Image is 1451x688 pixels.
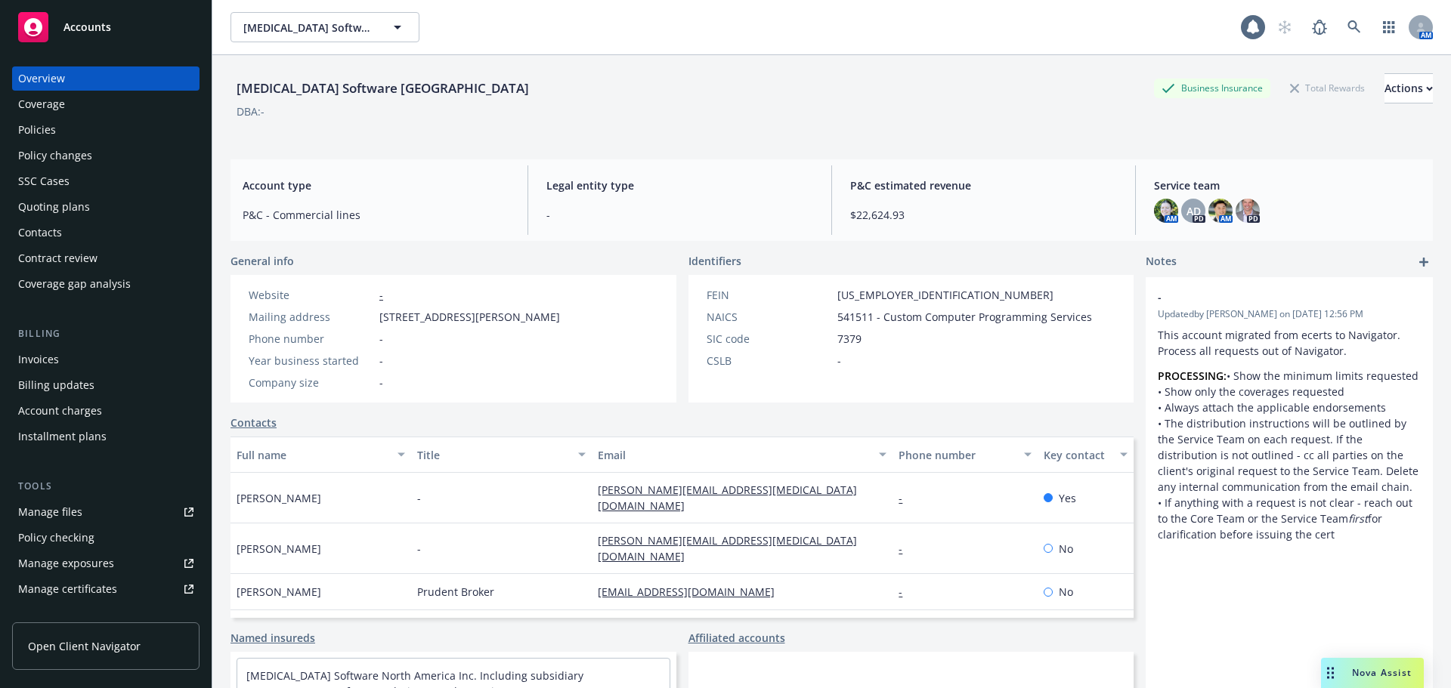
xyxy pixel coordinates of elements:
span: General info [230,253,294,269]
a: Account charges [12,399,200,423]
span: - [379,331,383,347]
div: Key contact [1044,447,1111,463]
span: - [379,375,383,390]
span: 541511 - Custom Computer Programming Services [837,309,1092,325]
span: - [417,541,421,557]
div: Website [249,287,373,303]
span: Open Client Navigator [28,638,141,654]
a: Policy checking [12,526,200,550]
span: Service team [1154,177,1421,193]
div: Invoices [18,347,59,372]
div: Phone number [249,331,373,347]
span: [STREET_ADDRESS][PERSON_NAME] [379,309,560,325]
div: Total Rewards [1282,79,1372,97]
div: Manage exposures [18,551,114,575]
a: - [899,491,914,505]
button: Title [411,437,592,473]
button: Full name [230,437,411,473]
div: CSLB [707,353,831,369]
p: This account migrated from ecerts to Navigator. Process all requests out of Navigator. [1158,327,1421,359]
span: $22,624.93 [850,207,1117,223]
span: Legal entity type [546,177,813,193]
span: - [379,353,383,369]
div: Contacts [18,221,62,245]
div: Coverage gap analysis [18,272,131,296]
a: Policy changes [12,143,200,168]
span: [PERSON_NAME] [237,541,321,557]
span: Updated by [PERSON_NAME] on [DATE] 12:56 PM [1158,307,1421,321]
span: - [837,353,841,369]
div: Policy checking [18,526,94,550]
button: Nova Assist [1321,658,1424,688]
span: - [417,490,421,506]
div: FEIN [707,287,831,303]
div: Manage claims [18,603,94,627]
button: Actions [1384,73,1433,103]
a: Start snowing [1270,12,1300,42]
a: Overview [12,66,200,91]
span: 7379 [837,331,862,347]
div: Mailing address [249,309,373,325]
a: [EMAIL_ADDRESS][DOMAIN_NAME] [598,585,787,599]
a: Named insureds [230,630,315,646]
span: Yes [1059,490,1076,506]
a: Quoting plans [12,195,200,219]
div: Billing [12,326,200,341]
p: • Show the minimum limits requested • Show only the coverages requested • Always attach the appli... [1158,368,1421,542]
a: Search [1339,12,1369,42]
span: P&C - Commercial lines [243,207,509,223]
div: Billing updates [18,373,94,397]
div: Year business started [249,353,373,369]
a: Coverage gap analysis [12,272,200,296]
a: Affiliated accounts [688,630,785,646]
a: add [1415,253,1433,271]
span: - [1158,289,1381,305]
a: - [899,585,914,599]
a: Contacts [12,221,200,245]
div: SIC code [707,331,831,347]
div: Coverage [18,92,65,116]
button: Phone number [893,437,1037,473]
div: Contract review [18,246,97,270]
div: -Updatedby [PERSON_NAME] on [DATE] 12:56 PMThis account migrated from ecerts to Navigator. Proces... [1146,277,1433,554]
div: Phone number [899,447,1014,463]
strong: PROCESSING: [1158,369,1227,383]
div: Actions [1384,74,1433,103]
a: [PERSON_NAME][EMAIL_ADDRESS][MEDICAL_DATA][DOMAIN_NAME] [598,483,857,513]
span: Accounts [63,21,111,33]
span: Identifiers [688,253,741,269]
a: - [379,288,383,302]
a: Switch app [1374,12,1404,42]
span: Notes [1146,253,1177,271]
span: AD [1186,203,1201,219]
div: Manage certificates [18,577,117,601]
div: Manage files [18,500,82,524]
span: [PERSON_NAME] [237,490,321,506]
button: Email [592,437,893,473]
a: Manage claims [12,603,200,627]
a: - [899,541,914,556]
a: Contract review [12,246,200,270]
div: Business Insurance [1154,79,1270,97]
a: Manage files [12,500,200,524]
div: Title [417,447,569,463]
span: Account type [243,177,509,193]
a: SSC Cases [12,169,200,193]
div: Overview [18,66,65,91]
img: photo [1208,199,1233,223]
div: Account charges [18,399,102,423]
div: Full name [237,447,388,463]
div: Tools [12,479,200,494]
img: photo [1236,199,1260,223]
span: Manage exposures [12,551,200,575]
span: - [546,207,813,223]
button: Key contact [1038,437,1134,473]
div: SSC Cases [18,169,70,193]
span: P&C estimated revenue [850,177,1117,193]
a: Accounts [12,6,200,48]
div: Drag to move [1321,658,1340,688]
span: No [1059,541,1073,557]
button: [MEDICAL_DATA] Software [GEOGRAPHIC_DATA] [230,12,419,42]
div: DBA: - [237,103,265,119]
a: [PERSON_NAME][EMAIL_ADDRESS][MEDICAL_DATA][DOMAIN_NAME] [598,533,857,563]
